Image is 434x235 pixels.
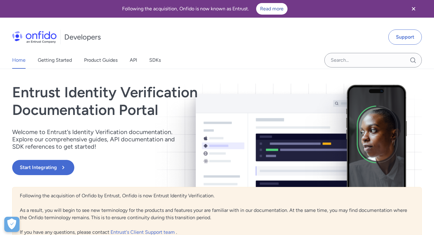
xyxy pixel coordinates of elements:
[324,53,422,67] input: Onfido search input field
[130,52,137,69] a: API
[84,52,118,69] a: Product Guides
[111,229,176,235] a: Entrust's Client Support team
[4,217,19,232] div: Cookie Preferences
[12,128,183,150] p: Welcome to Entrust’s Identity Verification documentation. Explore our comprehensive guides, API d...
[12,84,299,119] h1: Entrust Identity Verification Documentation Portal
[38,52,72,69] a: Getting Started
[12,160,74,175] button: Start Integrating
[12,52,26,69] a: Home
[256,3,288,15] a: Read more
[402,1,425,16] button: Close banner
[12,160,299,175] a: Start Integrating
[149,52,161,69] a: SDKs
[410,5,417,12] svg: Close banner
[388,29,422,45] a: Support
[4,217,19,232] button: Open Preferences
[7,3,402,15] div: Following the acquisition, Onfido is now known as Entrust.
[64,32,101,42] h1: Developers
[12,31,57,43] img: Onfido Logo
